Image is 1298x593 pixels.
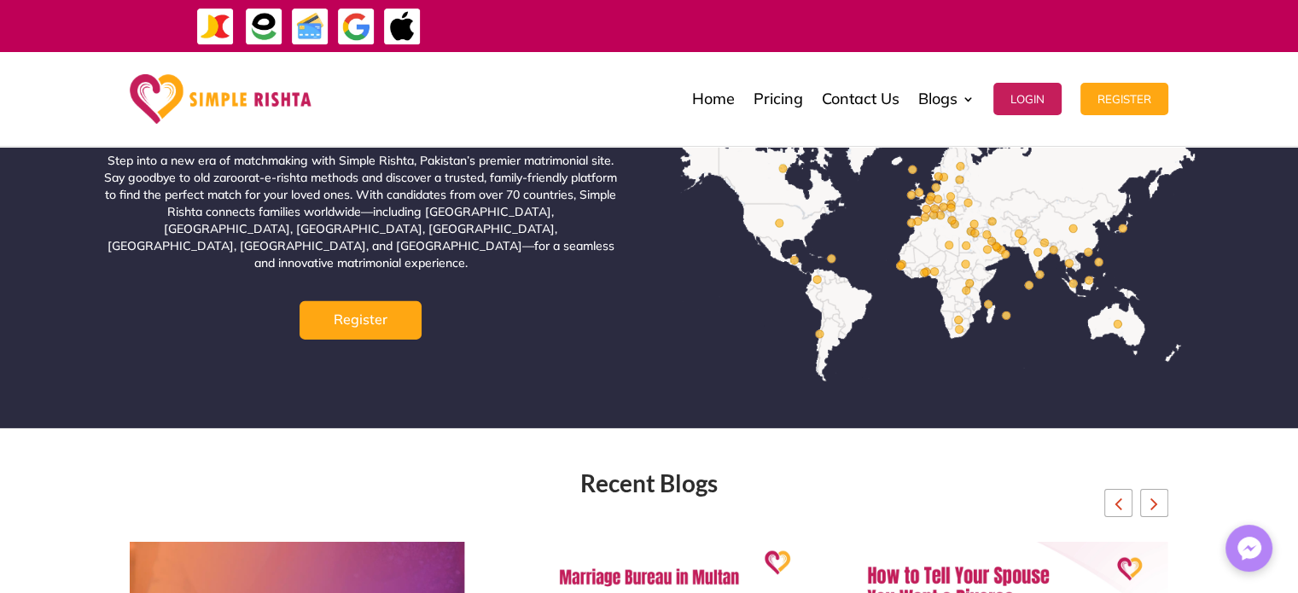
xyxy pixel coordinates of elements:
img: EasyPaisa-icon [245,8,283,46]
div: Previous slide [1104,489,1132,517]
img: ApplePay-icon [383,8,422,46]
p: Step into a new era of matchmaking with Simple Rishta, Pakistan’s premier matrimonial site. Say g... [103,152,620,271]
img: map-1 [679,46,1196,383]
a: Pricing [754,56,803,142]
a: Register [1080,56,1168,142]
a: Register [300,301,422,340]
a: Contact Us [822,56,899,142]
img: Messenger [1232,532,1266,566]
a: Home [692,56,735,142]
p: Recent Blogs [130,474,1168,494]
img: JazzCash-icon [196,8,235,46]
div: Next slide [1140,489,1168,517]
a: Login [993,56,1062,142]
img: GooglePay-icon [337,8,375,46]
button: Register [1080,83,1168,115]
a: Blogs [918,56,975,142]
img: Credit Cards [291,8,329,46]
button: Login [993,83,1062,115]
